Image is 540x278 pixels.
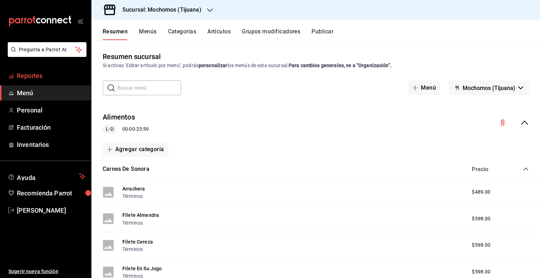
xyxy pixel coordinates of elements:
[122,193,143,200] button: Términos
[465,166,510,173] div: Precio
[17,71,85,80] span: Reportes
[122,265,162,272] button: Filete En Su Jugo
[103,62,529,69] div: Si activas ‘Editar artículo por menú’, podrás los menús de esta sucursal.
[472,215,490,222] span: $598.00
[311,28,333,40] button: Publicar
[17,123,85,132] span: Facturación
[8,42,86,57] button: Pregunta a Parrot AI
[17,105,85,115] span: Personal
[289,63,392,68] strong: Para cambios generales, ve a “Organización”.
[199,63,227,68] strong: personalizar
[449,80,529,95] button: Mochomos (Tijuana)
[122,238,153,245] button: Filete Cereza
[139,28,156,40] button: Menús
[122,212,159,219] button: Filete Almendra
[5,51,86,58] a: Pregunta a Parrot AI
[8,268,85,275] span: Sugerir nueva función
[207,28,231,40] button: Artículos
[103,112,135,122] button: Alimentos
[523,166,529,172] button: collapse-category-row
[103,165,149,173] button: Carnes De Sonora
[91,106,540,139] div: collapse-menu-row
[122,185,145,192] button: Arrachera
[17,188,85,198] span: Recomienda Parrot
[122,219,143,226] button: Términos
[408,80,440,95] button: Menú
[17,172,76,181] span: Ayuda
[122,246,143,253] button: Términos
[77,18,83,24] button: open_drawer_menu
[103,28,128,40] button: Resumen
[463,85,515,91] span: Mochomos (Tijuana)
[103,142,168,157] button: Agregar categoría
[472,188,490,196] span: $489.00
[242,28,300,40] button: Grupos modificadores
[472,241,490,249] span: $598.00
[103,28,540,40] div: navigation tabs
[17,206,85,215] span: [PERSON_NAME]
[168,28,197,40] button: Categorías
[19,46,76,53] span: Pregunta a Parrot AI
[103,125,116,133] span: L-D
[117,6,201,14] h3: Sucursal: Mochomos (Tijuana)
[472,268,490,276] span: $598.00
[17,88,85,98] span: Menú
[103,51,161,62] div: Resumen sucursal
[103,125,149,134] div: 00:00 - 23:59
[17,140,85,149] span: Inventarios
[117,81,181,95] input: Buscar menú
